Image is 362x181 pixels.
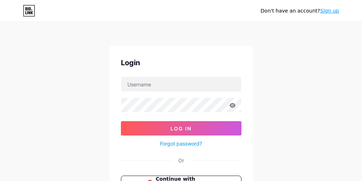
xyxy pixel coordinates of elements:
div: Don't have an account? [260,7,339,15]
input: Username [121,77,241,91]
div: Login [121,57,241,68]
button: Log In [121,121,241,135]
div: Or [178,157,184,164]
span: Log In [170,125,192,132]
a: Forgot password? [160,140,202,147]
a: Sign up [320,8,339,14]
